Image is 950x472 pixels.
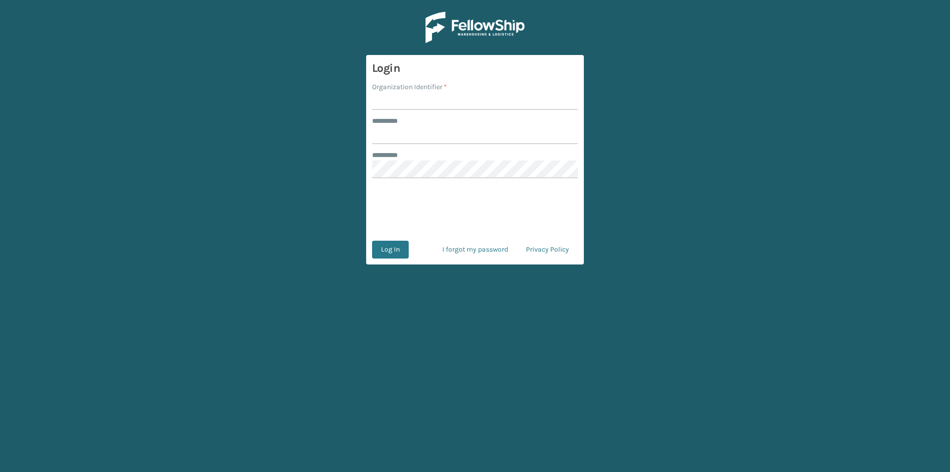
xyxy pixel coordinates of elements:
[400,190,550,229] iframe: reCAPTCHA
[433,241,517,259] a: I forgot my password
[372,241,409,259] button: Log In
[372,61,578,76] h3: Login
[426,12,524,43] img: Logo
[517,241,578,259] a: Privacy Policy
[372,82,447,92] label: Organization Identifier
